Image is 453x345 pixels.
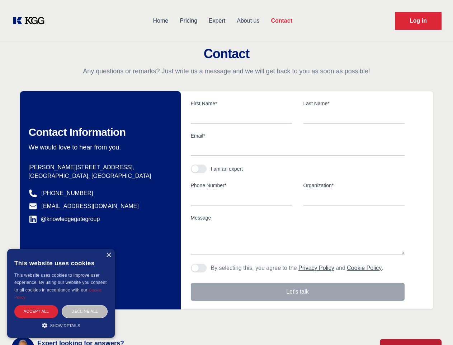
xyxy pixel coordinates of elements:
[62,305,108,318] div: Decline all
[265,11,298,30] a: Contact
[9,67,444,75] p: Any questions or remarks? Just write us a message and we will get back to you as soon as possible!
[29,163,169,172] p: [PERSON_NAME][STREET_ADDRESS],
[231,11,265,30] a: About us
[211,165,243,172] div: I am an expert
[174,11,203,30] a: Pricing
[303,182,405,189] label: Organization*
[50,323,80,328] span: Show details
[11,15,50,27] a: KOL Knowledge Platform: Talk to Key External Experts (KEE)
[203,11,231,30] a: Expert
[303,100,405,107] label: Last Name*
[14,254,108,272] div: This website uses cookies
[147,11,174,30] a: Home
[347,265,382,271] a: Cookie Policy
[14,322,108,329] div: Show details
[106,253,111,258] div: Close
[191,214,405,221] label: Message
[9,47,444,61] h2: Contact
[298,265,334,271] a: Privacy Policy
[211,264,383,272] p: By selecting this, you agree to the and .
[395,12,442,30] a: Request Demo
[42,189,93,198] a: [PHONE_NUMBER]
[29,215,100,224] a: @knowledgegategroup
[191,182,292,189] label: Phone Number*
[191,132,405,139] label: Email*
[191,283,405,301] button: Let's talk
[14,288,102,299] a: Cookie Policy
[42,202,139,211] a: [EMAIL_ADDRESS][DOMAIN_NAME]
[14,305,58,318] div: Accept all
[29,172,169,180] p: [GEOGRAPHIC_DATA], [GEOGRAPHIC_DATA]
[29,126,169,139] h2: Contact Information
[14,273,107,293] span: This website uses cookies to improve user experience. By using our website you consent to all coo...
[191,100,292,107] label: First Name*
[29,143,169,152] p: We would love to hear from you.
[417,310,453,345] iframe: Chat Widget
